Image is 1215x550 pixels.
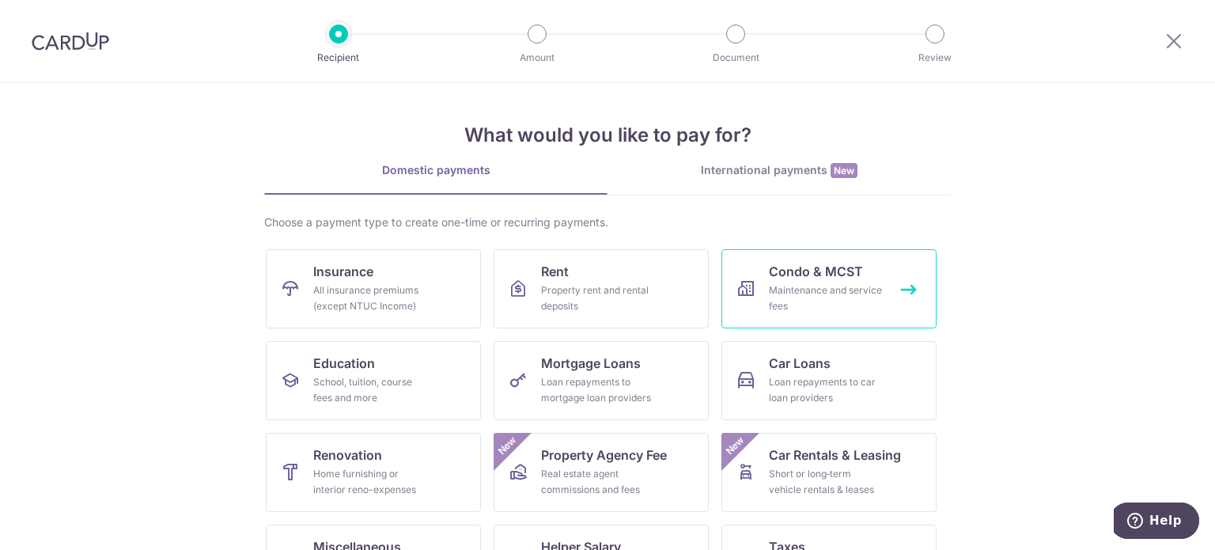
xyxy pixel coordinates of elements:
[541,354,641,373] span: Mortgage Loans
[32,32,109,51] img: CardUp
[876,50,994,66] p: Review
[266,433,481,512] a: RenovationHome furnishing or interior reno-expenses
[479,50,596,66] p: Amount
[769,262,863,281] span: Condo & MCST
[494,433,709,512] a: Property Agency FeeReal estate agent commissions and feesNew
[264,121,951,150] h4: What would you like to pay for?
[36,11,68,25] span: Help
[313,262,373,281] span: Insurance
[769,374,883,406] div: Loan repayments to car loan providers
[313,354,375,373] span: Education
[769,466,883,498] div: Short or long‑term vehicle rentals & leases
[541,283,655,314] div: Property rent and rental deposits
[280,50,397,66] p: Recipient
[264,214,951,230] div: Choose a payment type to create one-time or recurring payments.
[769,283,883,314] div: Maintenance and service fees
[313,374,427,406] div: School, tuition, course fees and more
[313,446,382,465] span: Renovation
[541,466,655,498] div: Real estate agent commissions and fees
[721,433,937,512] a: Car Rentals & LeasingShort or long‑term vehicle rentals & leasesNew
[769,446,901,465] span: Car Rentals & Leasing
[494,433,520,459] span: New
[721,341,937,420] a: Car LoansLoan repayments to car loan providers
[721,249,937,328] a: Condo & MCSTMaintenance and service fees
[264,162,607,178] div: Domestic payments
[266,341,481,420] a: EducationSchool, tuition, course fees and more
[831,163,857,178] span: New
[541,374,655,406] div: Loan repayments to mortgage loan providers
[313,283,427,314] div: All insurance premiums (except NTUC Income)
[494,249,709,328] a: RentProperty rent and rental deposits
[541,446,667,465] span: Property Agency Fee
[677,50,794,66] p: Document
[769,354,831,373] span: Car Loans
[541,262,569,281] span: Rent
[1114,503,1199,542] iframe: Opens a widget where you can find more information
[722,433,748,459] span: New
[607,162,951,179] div: International payments
[313,466,427,498] div: Home furnishing or interior reno-expenses
[494,341,709,420] a: Mortgage LoansLoan repayments to mortgage loan providers
[266,249,481,328] a: InsuranceAll insurance premiums (except NTUC Income)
